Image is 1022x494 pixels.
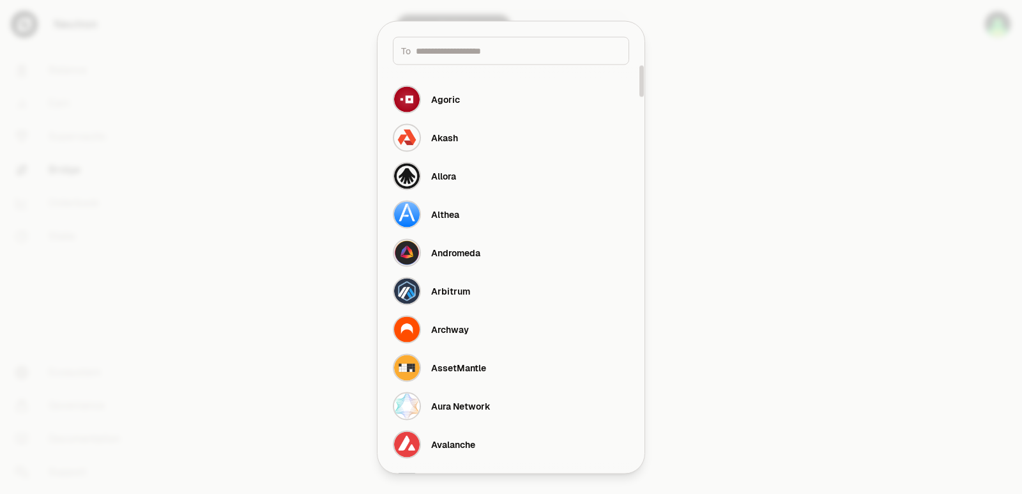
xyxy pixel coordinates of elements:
[385,157,637,195] button: Allora LogoAllora
[385,272,637,310] button: Arbitrum LogoArbitrum
[393,277,421,305] img: Arbitrum Logo
[431,208,459,220] div: Althea
[431,169,456,182] div: Allora
[431,131,458,144] div: Akash
[393,85,421,113] img: Agoric Logo
[431,323,469,336] div: Archway
[393,123,421,151] img: Akash Logo
[393,353,421,382] img: AssetMantle Logo
[393,392,421,420] img: Aura Network Logo
[385,118,637,157] button: Akash LogoAkash
[393,315,421,343] img: Archway Logo
[393,162,421,190] img: Allora Logo
[385,425,637,463] button: Avalanche LogoAvalanche
[385,387,637,425] button: Aura Network LogoAura Network
[431,399,491,412] div: Aura Network
[431,246,480,259] div: Andromeda
[401,44,411,57] span: To
[385,348,637,387] button: AssetMantle LogoAssetMantle
[431,93,460,105] div: Agoric
[385,310,637,348] button: Archway LogoArchway
[431,284,470,297] div: Arbitrum
[385,233,637,272] button: Andromeda LogoAndromeda
[431,438,475,451] div: Avalanche
[385,195,637,233] button: Althea LogoAlthea
[393,200,421,228] img: Althea Logo
[431,361,486,374] div: AssetMantle
[393,238,421,266] img: Andromeda Logo
[393,430,421,458] img: Avalanche Logo
[385,80,637,118] button: Agoric LogoAgoric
